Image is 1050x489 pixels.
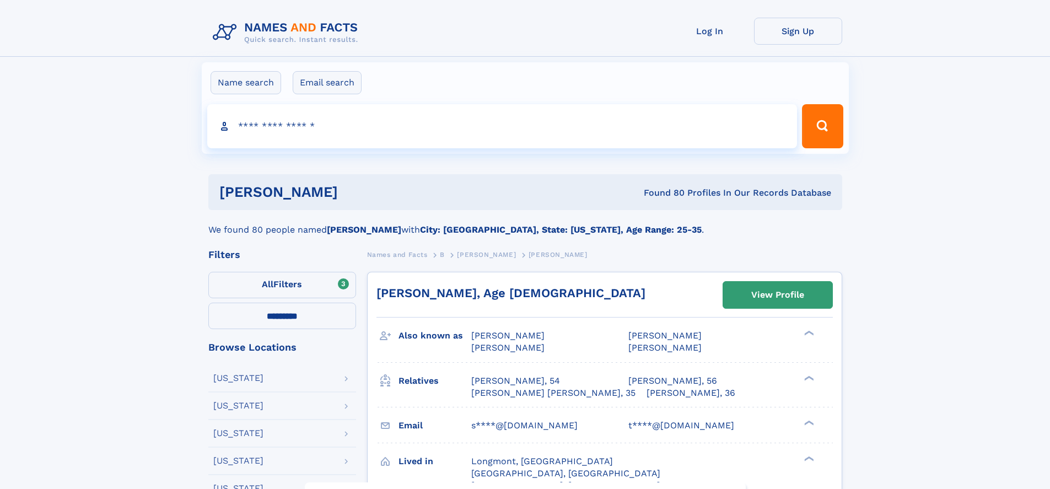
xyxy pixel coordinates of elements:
[666,18,754,45] a: Log In
[399,326,471,345] h3: Also known as
[440,251,445,259] span: B
[628,330,702,341] span: [PERSON_NAME]
[367,248,428,261] a: Names and Facts
[457,251,516,259] span: [PERSON_NAME]
[208,18,367,47] img: Logo Names and Facts
[399,416,471,435] h3: Email
[376,286,645,300] a: [PERSON_NAME], Age [DEMOGRAPHIC_DATA]
[801,419,815,426] div: ❯
[208,272,356,298] label: Filters
[208,250,356,260] div: Filters
[208,342,356,352] div: Browse Locations
[628,375,717,387] a: [PERSON_NAME], 56
[213,374,263,383] div: [US_STATE]
[213,401,263,410] div: [US_STATE]
[751,282,804,308] div: View Profile
[471,375,560,387] a: [PERSON_NAME], 54
[213,429,263,438] div: [US_STATE]
[802,104,843,148] button: Search Button
[262,279,273,289] span: All
[213,456,263,465] div: [US_STATE]
[471,330,545,341] span: [PERSON_NAME]
[491,187,831,199] div: Found 80 Profiles In Our Records Database
[399,452,471,471] h3: Lived in
[293,71,362,94] label: Email search
[471,468,660,479] span: [GEOGRAPHIC_DATA], [GEOGRAPHIC_DATA]
[801,374,815,381] div: ❯
[208,210,842,237] div: We found 80 people named with .
[628,342,702,353] span: [PERSON_NAME]
[801,455,815,462] div: ❯
[420,224,702,235] b: City: [GEOGRAPHIC_DATA], State: [US_STATE], Age Range: 25-35
[754,18,842,45] a: Sign Up
[801,330,815,337] div: ❯
[457,248,516,261] a: [PERSON_NAME]
[647,387,735,399] a: [PERSON_NAME], 36
[471,387,636,399] a: [PERSON_NAME] [PERSON_NAME], 35
[529,251,588,259] span: [PERSON_NAME]
[440,248,445,261] a: B
[211,71,281,94] label: Name search
[471,456,613,466] span: Longmont, [GEOGRAPHIC_DATA]
[723,282,832,308] a: View Profile
[399,372,471,390] h3: Relatives
[219,185,491,199] h1: [PERSON_NAME]
[327,224,401,235] b: [PERSON_NAME]
[471,342,545,353] span: [PERSON_NAME]
[207,104,798,148] input: search input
